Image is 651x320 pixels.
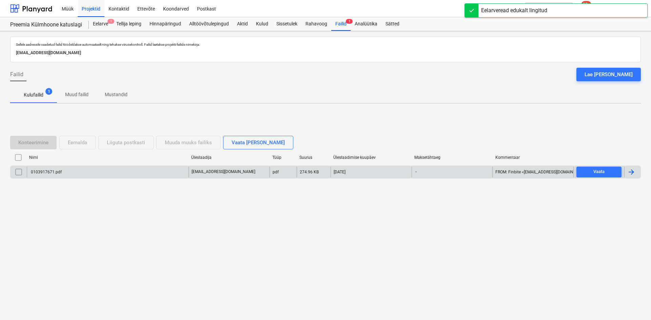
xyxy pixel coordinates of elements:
p: Kulufailid [24,91,43,99]
div: Vestlusvidin [617,287,651,320]
a: Sissetulek [272,17,301,31]
div: Üleslaadimise kuupäev [333,155,409,160]
span: - [415,169,417,175]
a: Sätted [381,17,403,31]
p: Muud failid [65,91,88,98]
button: Vaata [576,167,622,177]
div: Tüüp [272,155,294,160]
span: 1 [107,19,114,24]
p: Mustandid [105,91,127,98]
a: Eelarve1 [89,17,112,31]
a: Failid1 [331,17,351,31]
span: 1 [346,19,353,24]
a: Kulud [252,17,272,31]
button: Lae [PERSON_NAME] [576,68,641,81]
div: Kommentaar [495,155,571,160]
div: Lae [PERSON_NAME] [585,70,633,79]
div: Maksetähtaeg [414,155,490,160]
div: Vaata [PERSON_NAME] [232,138,285,147]
div: Nimi [29,155,186,160]
span: 1 [45,88,52,95]
span: Failid [10,70,23,79]
iframe: Chat Widget [617,287,651,320]
div: pdf [273,170,279,174]
button: Vaata [PERSON_NAME] [223,136,293,149]
a: Analüütika [351,17,381,31]
a: Alltöövõtulepingud [185,17,233,31]
div: 274.96 KB [300,170,319,174]
div: Eelarve [89,17,112,31]
div: Failid [331,17,351,31]
a: Rahavoog [301,17,331,31]
p: Sellele aadressile saadetud failid töödeldakse automaatselt ning tehakse viirusekontroll. Failid ... [16,42,635,47]
div: Vaata [593,168,605,176]
a: Aktid [233,17,252,31]
a: Tellija leping [112,17,145,31]
a: Hinnapäringud [145,17,185,31]
div: Üleslaadija [191,155,267,160]
p: [EMAIL_ADDRESS][DOMAIN_NAME] [16,49,635,57]
p: [EMAIL_ADDRESS][DOMAIN_NAME] [192,169,255,175]
div: 0103917671.pdf [30,170,62,174]
div: [DATE] [334,170,346,174]
div: Eelarveread edukalt lingitud [481,6,547,15]
div: Preemia Külmhoone katuslagi [10,21,81,28]
div: Suurus [299,155,328,160]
